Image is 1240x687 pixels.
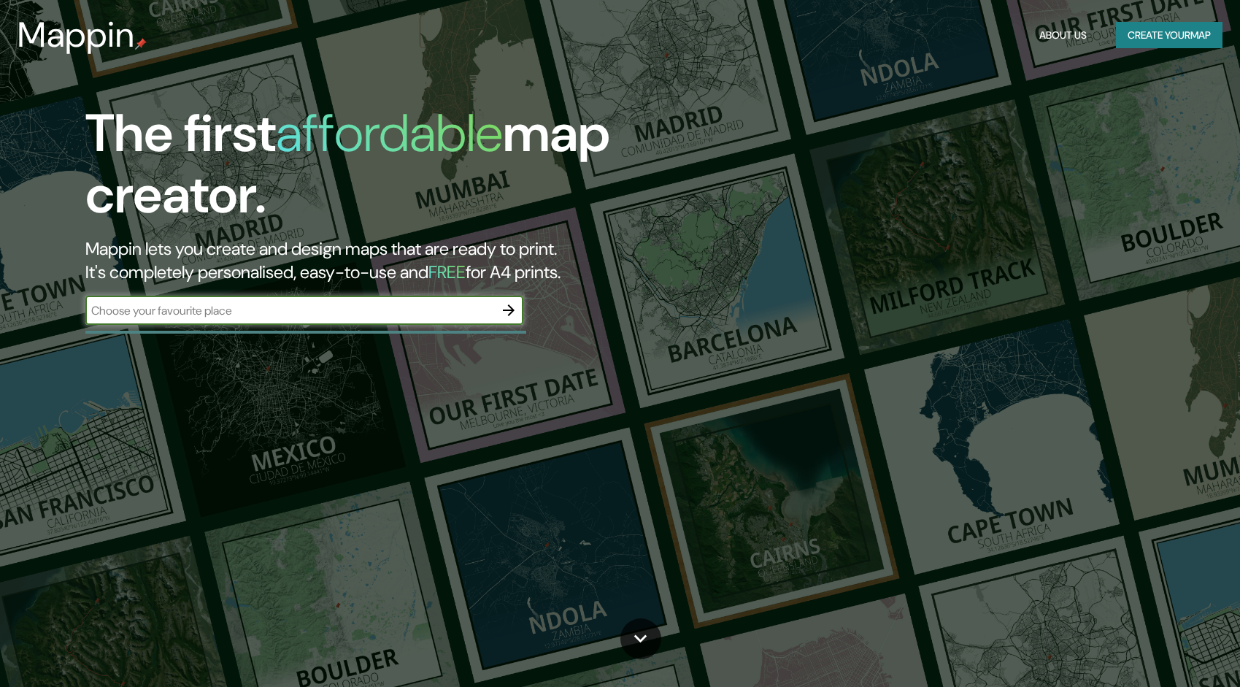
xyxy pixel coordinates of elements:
[85,237,706,284] h2: Mappin lets you create and design maps that are ready to print. It's completely personalised, eas...
[85,302,494,319] input: Choose your favourite place
[135,38,147,50] img: mappin-pin
[276,99,503,167] h1: affordable
[1116,22,1222,49] button: Create yourmap
[18,15,135,55] h3: Mappin
[85,103,706,237] h1: The first map creator.
[1033,22,1093,49] button: About Us
[428,261,466,283] h5: FREE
